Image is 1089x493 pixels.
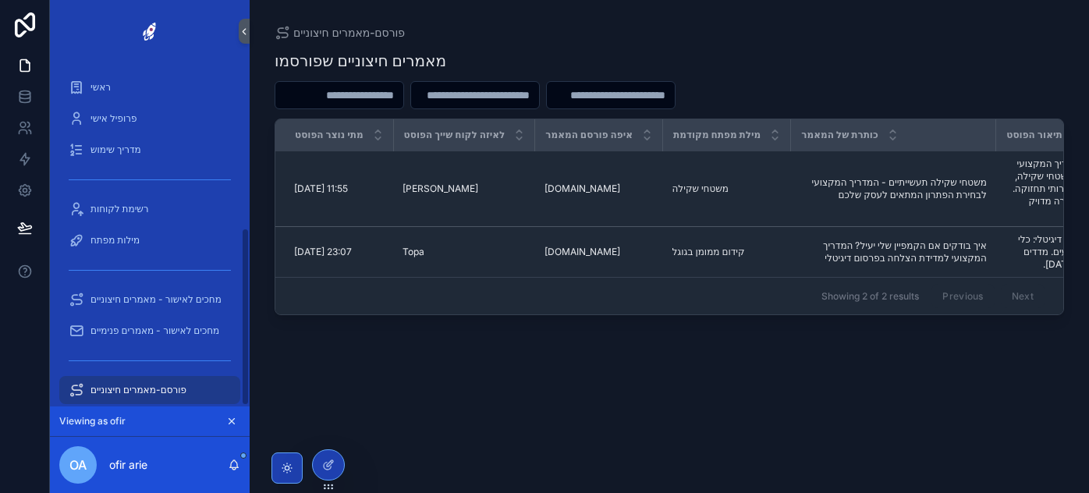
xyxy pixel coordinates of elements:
a: ראשי [59,73,240,101]
a: פורסם-מאמרים חיצוניים [59,376,240,404]
span: איפה פורסם המאמר [545,129,633,141]
span: פורסם-מאמרים חיצוניים [293,25,405,41]
span: פורסם-מאמרים חיצוניים [90,384,186,396]
a: מילות מפתח [59,226,240,254]
span: לאיזה לקוח שייך הפוסט [404,129,505,141]
span: פרופיל אישי [90,112,137,125]
img: App logo [135,19,165,44]
span: מדריך שימוש [90,144,141,156]
span: oa [69,456,87,474]
span: מתי נוצר הפוסט [295,129,364,141]
span: משטחי שקילה [672,183,729,195]
span: Showing 2 of 2 results [821,290,919,303]
span: משטחי שקילה תעשייתיים - המדריך המקצועי לבחירת הפתרון המתאים לעסק שלכם [800,176,987,201]
span: [PERSON_NAME] [403,183,478,195]
a: מדריך שימוש [59,136,240,164]
div: scrollable content [50,62,250,406]
a: פרופיל אישי [59,105,240,133]
span: מילות מפתח [90,234,140,247]
span: [DOMAIN_NAME] [544,183,620,195]
a: פורסם-מאמרים חיצוניים [275,25,405,41]
span: קידום ממומן בגוגל [672,246,745,258]
span: Topa [403,246,424,258]
span: מחכים לאישור - מאמרים חיצוניים [90,293,222,306]
span: Viewing as ofir [59,415,126,427]
span: מחכים לאישור - מאמרים פנימיים [90,325,219,337]
span: איך בודקים אם הקמפיין שלי יעיל? המדריך המקצועי למדידת הצלחה בפרסום דיגיטלי [800,239,987,264]
a: רשימת לקוחות [59,195,240,223]
span: מילת מפתח מקודמת [673,129,761,141]
span: תיאור הפוסט [1006,129,1062,141]
span: ראשי [90,81,111,94]
span: [DATE] 23:07 [294,246,352,258]
p: ofir arie [109,457,147,473]
span: רשימת לקוחות [90,203,149,215]
h1: מאמרים חיצוניים שפורסמו [275,50,446,72]
span: [DATE] 11:55 [294,183,348,195]
a: מחכים לאישור - מאמרים פנימיים [59,317,240,345]
a: מחכים לאישור - מאמרים חיצוניים [59,286,240,314]
span: כותרת של המאמר [801,129,878,141]
span: [DOMAIN_NAME] [544,246,620,258]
